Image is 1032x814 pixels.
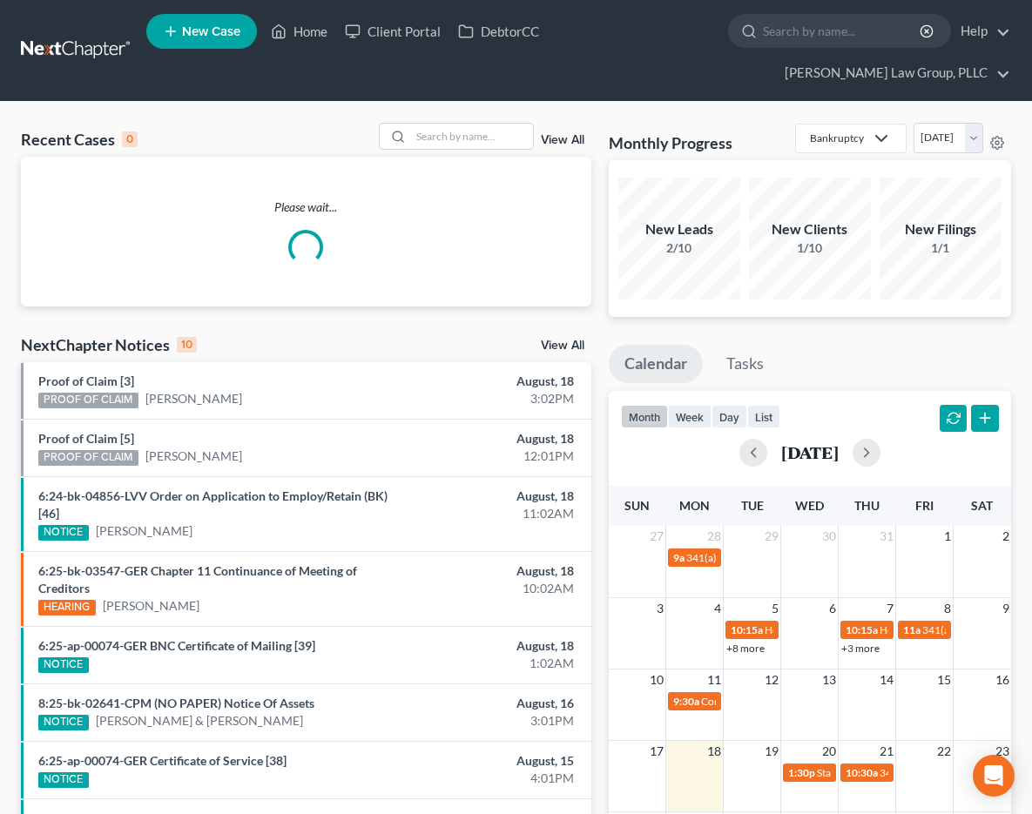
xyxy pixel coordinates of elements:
[903,623,921,636] span: 11a
[810,131,864,145] div: Bankruptcy
[763,741,780,762] span: 19
[795,498,824,513] span: Wed
[621,405,668,428] button: month
[673,551,685,564] span: 9a
[407,373,574,390] div: August, 18
[935,669,953,690] span: 15
[1001,526,1011,547] span: 2
[846,766,878,779] span: 10:30a
[177,337,197,353] div: 10
[609,345,703,383] a: Calendar
[648,526,665,547] span: 27
[820,741,838,762] span: 20
[705,526,723,547] span: 28
[712,598,723,619] span: 4
[38,753,287,768] a: 6:25-ap-00074-GER Certificate of Service [38]
[38,696,314,710] a: 8:25-bk-02641-CPM (NO PAPER) Notice Of Assets
[21,198,591,216] p: Please wait...
[994,741,1011,762] span: 23
[407,580,574,597] div: 10:02AM
[407,447,574,465] div: 12:01PM
[38,715,89,730] div: NOTICE
[770,598,780,619] span: 5
[726,642,765,655] a: +8 more
[407,430,574,447] div: August, 18
[38,772,89,788] div: NOTICE
[973,755,1015,797] div: Open Intercom Messenger
[145,447,242,465] a: [PERSON_NAME]
[765,623,900,636] span: Hearing for [PERSON_NAME]
[38,600,96,616] div: HEARING
[38,638,315,653] a: 6:25-ap-00074-GER BNC Certificate of Mailing [39]
[182,25,240,38] span: New Case
[655,598,665,619] span: 3
[407,770,574,787] div: 4:01PM
[407,562,574,580] div: August, 18
[541,134,584,146] a: View All
[763,15,922,47] input: Search by name...
[705,669,723,690] span: 11
[885,598,895,619] span: 7
[841,642,880,655] a: +3 more
[971,498,993,513] span: Sat
[541,340,584,352] a: View All
[878,669,895,690] span: 14
[952,16,1010,47] a: Help
[38,450,138,466] div: PROOF OF CLAIM
[38,525,89,541] div: NOTICE
[776,57,1010,89] a: [PERSON_NAME] Law Group, PLLC
[407,488,574,505] div: August, 18
[880,239,1002,257] div: 1/1
[96,712,303,730] a: [PERSON_NAME] & [PERSON_NAME]
[407,752,574,770] div: August, 15
[820,526,838,547] span: 30
[788,766,815,779] span: 1:30p
[781,443,839,461] h2: [DATE]
[407,655,574,672] div: 1:02AM
[38,657,89,673] div: NOTICE
[942,526,953,547] span: 1
[38,393,138,408] div: PROOF OF CLAIM
[763,526,780,547] span: 29
[122,131,138,147] div: 0
[854,498,880,513] span: Thu
[618,219,740,239] div: New Leads
[618,239,740,257] div: 2/10
[679,498,710,513] span: Mon
[21,334,197,355] div: NextChapter Notices
[103,597,199,615] a: [PERSON_NAME]
[749,219,871,239] div: New Clients
[935,741,953,762] span: 22
[731,623,763,636] span: 10:15a
[668,405,712,428] button: week
[880,219,1002,239] div: New Filings
[411,124,533,149] input: Search by name...
[407,695,574,712] div: August, 16
[648,669,665,690] span: 10
[38,563,357,595] a: 6:25-bk-03547-GER Chapter 11 Continuance of Meeting of Creditors
[407,712,574,730] div: 3:01PM
[827,598,838,619] span: 6
[915,498,934,513] span: Fri
[624,498,650,513] span: Sun
[38,488,388,521] a: 6:24-bk-04856-LVV Order on Application to Employ/Retain (BK) [46]
[820,669,838,690] span: 13
[449,16,548,47] a: DebtorCC
[711,345,779,383] a: Tasks
[648,741,665,762] span: 17
[878,741,895,762] span: 21
[673,695,699,708] span: 9:30a
[817,766,1000,779] span: Status Conference for [PERSON_NAME]
[407,390,574,407] div: 3:02PM
[747,405,780,428] button: list
[38,431,134,446] a: Proof of Claim [5]
[407,505,574,522] div: 11:02AM
[262,16,336,47] a: Home
[21,129,138,150] div: Recent Cases
[712,405,747,428] button: day
[1001,598,1011,619] span: 9
[609,132,732,153] h3: Monthly Progress
[763,669,780,690] span: 12
[701,695,864,708] span: Confirmation Status Conference for
[741,498,764,513] span: Tue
